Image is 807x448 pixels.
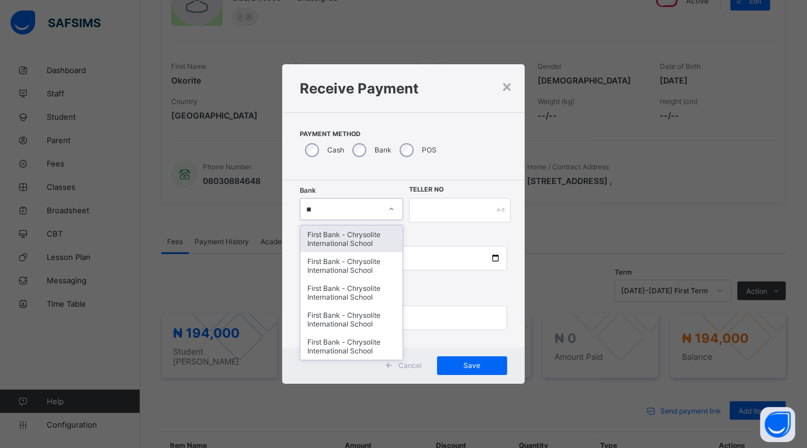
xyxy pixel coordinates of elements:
span: Payment Method [300,130,507,138]
div: First Bank - Chrysolite International School [300,279,403,306]
label: Teller No [409,186,444,193]
label: Cash [327,145,344,154]
div: First Bank - Chrysolite International School [300,252,403,279]
span: Cancel [399,361,422,370]
span: Bank [300,186,316,195]
span: Save [446,361,498,370]
label: POS [422,145,437,154]
label: Bank [375,145,392,154]
button: Open asap [760,407,795,442]
div: First Bank - Chrysolite International School [300,225,403,252]
div: × [502,76,513,96]
h1: Receive Payment [300,80,507,97]
div: First Bank - Chrysolite International School [300,333,403,360]
div: First Bank - Chrysolite International School [300,306,403,333]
